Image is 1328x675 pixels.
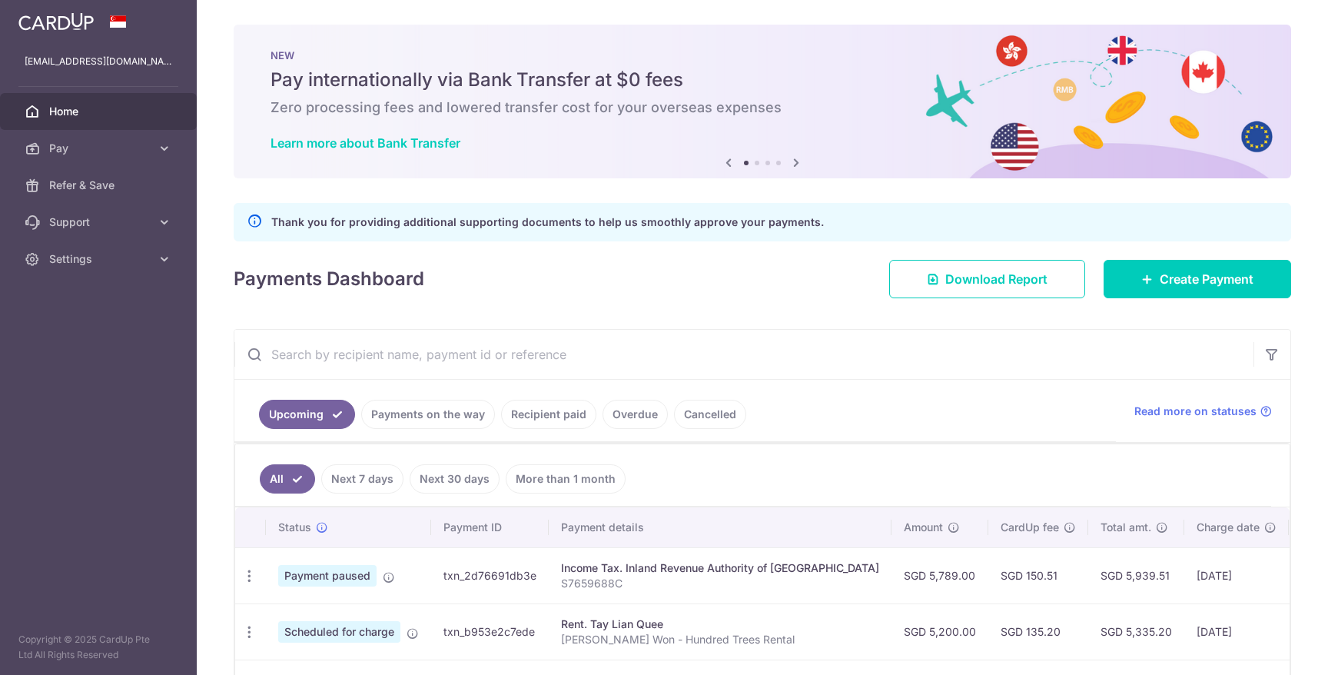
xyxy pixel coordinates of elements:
h6: Zero processing fees and lowered transfer cost for your overseas expenses [271,98,1254,117]
span: Home [49,104,151,119]
h4: Payments Dashboard [234,265,424,293]
span: Create Payment [1160,270,1253,288]
span: Download Report [945,270,1047,288]
td: SGD 5,789.00 [891,547,988,604]
a: Create Payment [1104,260,1291,298]
a: Overdue [603,400,668,429]
td: SGD 150.51 [988,547,1088,604]
td: [DATE] [1184,604,1289,660]
p: [PERSON_NAME] Won - Hundred Trees Rental [561,632,879,647]
h5: Pay internationally via Bank Transfer at $0 fees [271,68,1254,92]
td: txn_2d76691db3e [431,547,549,604]
input: Search by recipient name, payment id or reference [234,330,1253,379]
td: SGD 5,939.51 [1088,547,1184,604]
td: txn_b953e2c7ede [431,604,549,660]
p: NEW [271,49,1254,62]
a: Recipient paid [501,400,596,429]
img: Bank transfer banner [234,25,1291,178]
span: Refer & Save [49,178,151,193]
img: CardUp [18,12,94,31]
span: Status [278,520,311,535]
a: Cancelled [674,400,746,429]
p: S7659688C [561,576,879,591]
span: Total amt. [1101,520,1151,535]
a: Download Report [889,260,1085,298]
div: Rent. Tay Lian Quee [561,617,879,632]
span: Settings [49,251,151,267]
a: Learn more about Bank Transfer [271,135,460,151]
a: Payments on the way [361,400,495,429]
a: Upcoming [259,400,355,429]
td: SGD 5,200.00 [891,604,988,660]
th: Payment ID [431,507,549,547]
span: Read more on statuses [1134,404,1257,419]
td: [DATE] [1184,547,1289,604]
td: SGD 5,335.20 [1088,604,1184,660]
a: Next 30 days [410,464,500,494]
span: Amount [904,520,943,535]
a: Next 7 days [321,464,403,494]
p: Thank you for providing additional supporting documents to help us smoothly approve your payments. [271,213,824,231]
span: Pay [49,141,151,156]
p: [EMAIL_ADDRESS][DOMAIN_NAME] [25,54,172,69]
a: Read more on statuses [1134,404,1272,419]
a: All [260,464,315,494]
span: Charge date [1197,520,1260,535]
th: Payment details [549,507,891,547]
span: Scheduled for charge [278,621,400,643]
span: Support [49,214,151,230]
td: SGD 135.20 [988,604,1088,660]
span: CardUp fee [1001,520,1059,535]
div: Income Tax. Inland Revenue Authority of [GEOGRAPHIC_DATA] [561,560,879,576]
span: Payment paused [278,565,377,587]
a: More than 1 month [506,464,626,494]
